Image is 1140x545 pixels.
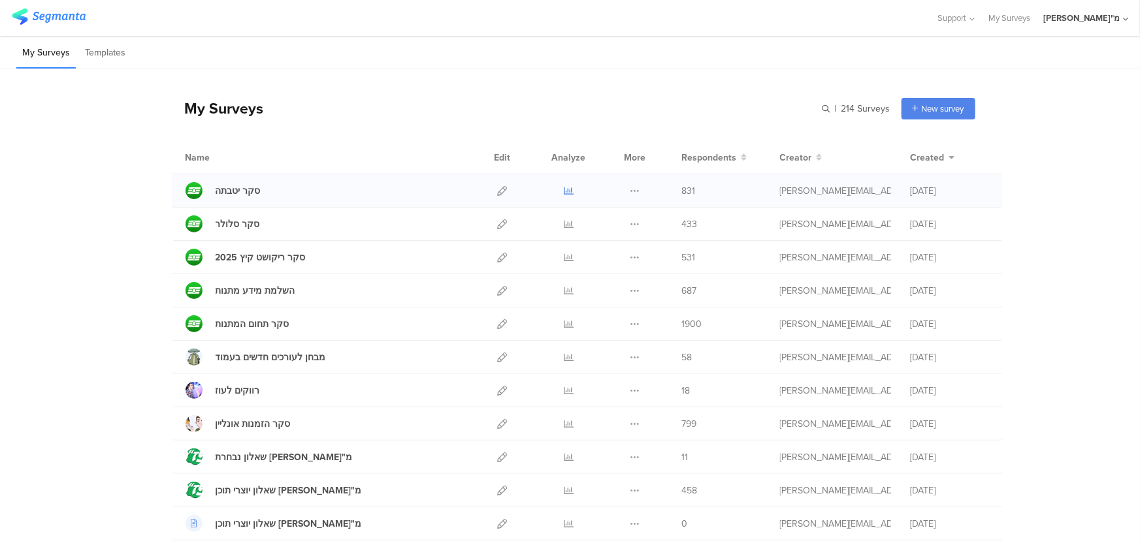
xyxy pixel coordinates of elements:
div: ron@pazam.mobi [780,184,891,198]
div: [DATE] [911,417,989,431]
span: 11 [682,450,689,464]
div: סקר ריקושט קיץ 2025 [216,251,306,264]
a: סקר ריקושט קיץ 2025 [186,249,306,266]
div: ron@pazam.mobi [780,484,891,497]
li: My Surveys [16,38,76,69]
span: 214 Surveys [841,102,890,116]
div: Edit [489,141,517,174]
div: ron@pazam.mobi [780,284,891,298]
div: [DATE] [911,284,989,298]
div: Analyze [549,141,589,174]
a: השלמת מידע מתנות [186,282,295,299]
span: 458 [682,484,698,497]
div: סקר תחום המתנות [216,317,289,331]
a: שאלון יוצרי תוכן [PERSON_NAME]"מ [186,515,362,532]
div: ron@pazam.mobi [780,417,891,431]
span: 687 [682,284,697,298]
div: שאלון יוצרי תוכן פז"מ [216,484,362,497]
span: 0 [682,517,688,531]
div: [DATE] [911,217,989,231]
span: 531 [682,251,696,264]
button: Created [911,151,955,164]
a: סקר הזמנות אונליין [186,415,291,432]
a: מבחן לעורכים חדשים בעמוד [186,349,326,366]
span: Support [938,12,967,24]
span: Respondents [682,151,737,164]
span: 831 [682,184,696,198]
div: רווקים לעוז [216,384,260,397]
div: ron@pazam.mobi [780,517,891,531]
span: | [833,102,839,116]
div: [DATE] [911,484,989,497]
span: 433 [682,217,698,231]
span: 1900 [682,317,702,331]
a: שאלון יוצרי תוכן [PERSON_NAME]"מ [186,482,362,499]
a: סקר סלולר [186,215,260,232]
span: Created [911,151,945,164]
div: סקר יטבתה [216,184,261,198]
button: Respondents [682,151,747,164]
div: [DATE] [911,384,989,397]
div: מבחן לעורכים חדשים בעמוד [216,350,326,364]
div: ron@pazam.mobi [780,217,891,231]
div: ron@pazam.mobi [780,450,891,464]
a: סקר יטבתה [186,182,261,199]
div: [DATE] [911,517,989,531]
div: [PERSON_NAME]"מ [1043,12,1120,24]
div: ron@pazam.mobi [780,350,891,364]
div: Name [186,151,264,164]
div: השלמת מידע מתנות [216,284,295,298]
span: New survey [922,102,964,115]
span: 18 [682,384,691,397]
div: More [621,141,649,174]
div: ron@pazam.mobi [780,317,891,331]
div: סקר הזמנות אונליין [216,417,291,431]
img: segmanta logo [12,8,86,25]
a: סקר תחום המתנות [186,315,289,332]
div: ron@pazam.mobi [780,251,891,264]
button: Creator [780,151,822,164]
div: [DATE] [911,184,989,198]
div: שאלון יוצרי תוכן פז"מ [216,517,362,531]
li: Templates [79,38,131,69]
a: שאלון נבחרת [PERSON_NAME]"מ [186,448,353,465]
span: 58 [682,350,692,364]
span: Creator [780,151,812,164]
a: רווקים לעוז [186,382,260,399]
span: 799 [682,417,697,431]
div: שאלון נבחרת פז"מ [216,450,353,464]
div: סקר סלולר [216,217,260,231]
div: [DATE] [911,450,989,464]
div: [DATE] [911,350,989,364]
div: [DATE] [911,251,989,264]
div: My Surveys [172,97,264,119]
div: [DATE] [911,317,989,331]
div: ron@pazam.mobi [780,384,891,397]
